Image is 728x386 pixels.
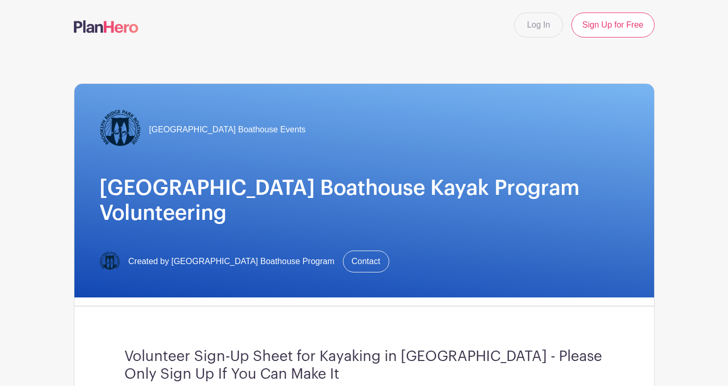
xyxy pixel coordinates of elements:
[124,348,604,383] h3: Volunteer Sign-Up Sheet for Kayaking in [GEOGRAPHIC_DATA] - Please Only Sign Up If You Can Make It
[99,109,141,151] img: Logo-Title.png
[343,251,389,272] a: Contact
[74,20,138,33] img: logo-507f7623f17ff9eddc593b1ce0a138ce2505c220e1c5a4e2b4648c50719b7d32.svg
[571,13,654,38] a: Sign Up for Free
[99,251,120,272] img: Logo-Title.png
[129,255,335,268] span: Created by [GEOGRAPHIC_DATA] Boathouse Program
[149,123,306,136] span: [GEOGRAPHIC_DATA] Boathouse Events
[99,176,629,226] h1: [GEOGRAPHIC_DATA] Boathouse Kayak Program Volunteering
[514,13,563,38] a: Log In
